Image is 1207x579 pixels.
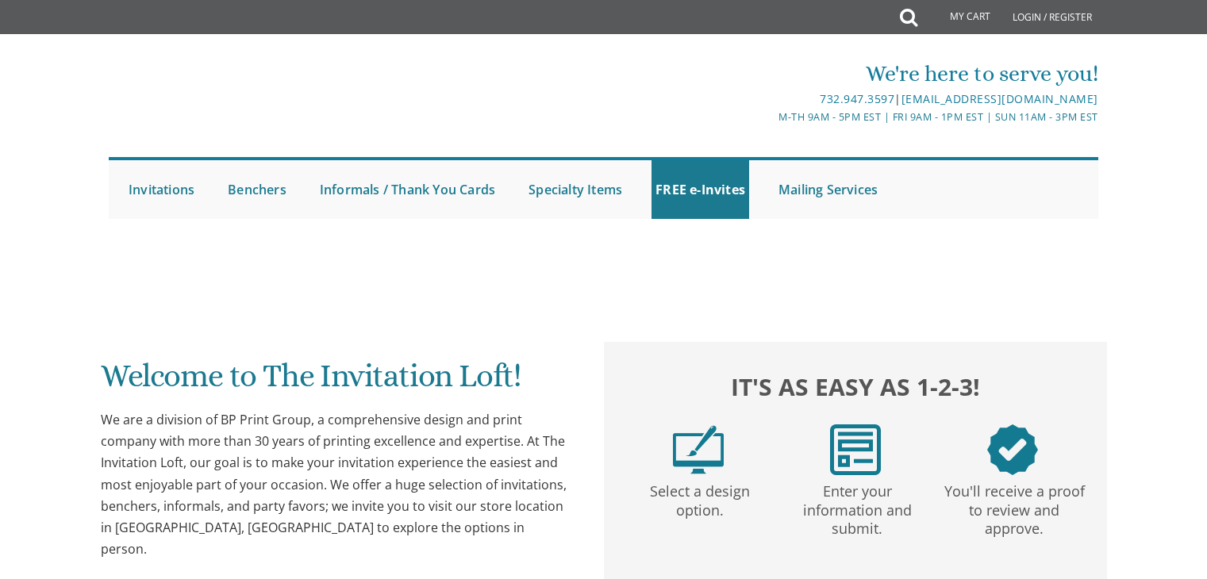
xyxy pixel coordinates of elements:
a: [EMAIL_ADDRESS][DOMAIN_NAME] [901,91,1098,106]
a: 732.947.3597 [820,91,894,106]
div: | [440,90,1098,109]
a: My Cart [916,2,1001,33]
a: Invitations [125,160,198,219]
a: Benchers [224,160,290,219]
p: Enter your information and submit. [782,475,932,539]
img: step3.png [987,424,1038,475]
p: You'll receive a proof to review and approve. [939,475,1090,539]
img: step2.png [830,424,881,475]
img: step1.png [673,424,724,475]
div: M-Th 9am - 5pm EST | Fri 9am - 1pm EST | Sun 11am - 3pm EST [440,109,1098,125]
a: Specialty Items [525,160,626,219]
div: We are a division of BP Print Group, a comprehensive design and print company with more than 30 y... [101,409,572,560]
h1: Welcome to The Invitation Loft! [101,359,572,405]
div: We're here to serve you! [440,58,1098,90]
h2: It's as easy as 1-2-3! [620,369,1091,405]
p: Select a design option. [625,475,775,520]
a: Informals / Thank You Cards [316,160,499,219]
a: Mailing Services [775,160,882,219]
a: FREE e-Invites [652,160,749,219]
